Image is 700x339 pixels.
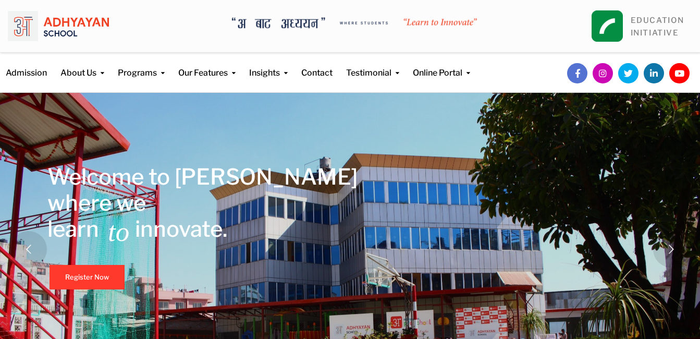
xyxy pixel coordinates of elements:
[8,8,109,44] img: logo
[592,10,623,42] img: square_leapfrog
[108,219,129,245] rs-layer: to
[178,53,236,79] a: Our Features
[232,17,477,29] img: A Bata Adhyayan where students learn to Innovate
[135,216,227,242] rs-layer: innovate.
[6,53,47,79] a: Admission
[47,164,358,242] rs-layer: Welcome to [PERSON_NAME] where we learn
[631,16,684,38] a: EDUCATIONINITIATIVE
[50,265,125,289] a: Register Now
[413,53,470,79] a: Online Portal
[346,53,399,79] a: Testimonial
[118,53,165,79] a: Programs
[301,53,333,79] a: Contact
[249,53,288,79] a: Insights
[60,53,104,79] a: About Us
